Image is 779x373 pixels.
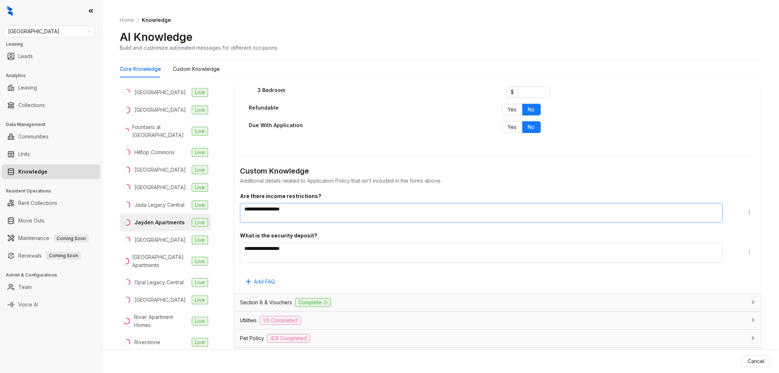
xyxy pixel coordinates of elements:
h3: Admin & Configurations [6,272,102,278]
span: Live [192,278,208,287]
div: Jada Legacy Central [134,201,184,209]
a: Knowledge [18,164,47,179]
span: Add FAQ [254,278,275,286]
span: collapsed [751,318,755,322]
span: Live [192,317,208,326]
div: Jayden Apartments [134,218,185,227]
div: Refundable [249,104,279,112]
a: Home [118,16,135,24]
div: Tour Types1/3 Completed [234,347,761,365]
a: Rent Collections [18,196,57,210]
h3: Leasing [6,41,102,47]
a: Leads [18,49,33,64]
span: Live [192,165,208,174]
li: Maintenance [1,231,100,246]
span: Live [192,201,208,209]
div: Riverstone [134,338,160,346]
span: Live [192,236,208,244]
a: Voice AI [18,297,38,312]
h3: Resident Operations [6,188,102,194]
h3: Data Management [6,121,102,128]
a: Collections [18,98,45,113]
div: Due With Application [249,121,303,129]
li: Collections [1,98,100,113]
span: collapsed [751,300,755,304]
h3: Analytics [6,72,102,79]
div: [GEOGRAPHIC_DATA] Apartments [132,253,189,269]
div: Custom Knowledge [173,65,220,73]
span: Live [192,127,208,136]
span: Coming Soon [46,252,81,260]
a: Team [18,280,32,294]
li: Move Outs [1,213,100,228]
li: / [137,16,139,24]
span: Coming Soon [54,235,89,243]
div: Rivair Apartment Homes [134,313,189,329]
li: Units [1,147,100,161]
span: No [528,124,535,130]
span: Live [192,338,208,347]
button: Add FAQ [240,276,281,288]
li: Team [1,280,100,294]
li: Knowledge [1,164,100,179]
div: Custom Knowledge [240,165,755,177]
a: RenewalsComing Soon [18,248,81,263]
div: [GEOGRAPHIC_DATA] [134,183,186,191]
li: Rent Collections [1,196,100,210]
a: Communities [18,129,49,144]
span: Live [192,106,208,114]
span: Complete [295,298,331,307]
div: What is the security deposit? [240,232,735,240]
span: Pet Policy [240,334,264,342]
span: Knowledge [142,17,171,23]
div: Additional details related to Application Policy that isn't included in the forms above. [240,177,755,185]
div: 3 Bedroom [257,86,285,94]
div: [GEOGRAPHIC_DATA] [134,236,186,244]
span: Fairfield [8,26,91,37]
div: [GEOGRAPHIC_DATA] [134,166,186,174]
span: more [746,249,752,255]
div: Build and customize automated messages for different occasions. [120,44,278,52]
span: Live [192,296,208,304]
span: Live [192,148,208,157]
a: Leasing [18,80,37,95]
span: collapsed [751,336,755,340]
span: Yes [508,124,517,130]
a: Units [18,147,30,161]
div: Section 8 & VouchersComplete [234,294,761,311]
h2: AI Knowledge [120,30,192,44]
div: Core Knowledge [120,65,161,73]
a: Move Outs [18,213,45,228]
span: Live [192,183,208,192]
span: more [746,210,752,216]
div: Are there income restrictions? [240,192,735,200]
span: Yes [508,106,517,113]
div: Hilltop Commons [134,148,175,156]
div: Utilities1/5 Completed [234,312,761,329]
div: [GEOGRAPHIC_DATA] [134,106,186,114]
span: $ [507,86,518,98]
li: Leasing [1,80,100,95]
li: Voice AI [1,297,100,312]
li: Renewals [1,248,100,263]
span: Live [192,218,208,227]
li: Leads [1,49,100,64]
div: Pet Policy4/9 Completed [234,330,761,347]
div: [GEOGRAPHIC_DATA] [134,88,186,96]
span: Utilities [240,316,257,324]
img: logo [7,6,13,16]
span: Live [192,257,208,266]
div: [GEOGRAPHIC_DATA] [134,296,186,304]
span: Section 8 & Vouchers [240,298,292,307]
div: Opal Legacy Central [134,278,184,286]
span: Live [192,88,208,97]
span: No [528,106,535,113]
div: Fountains at [GEOGRAPHIC_DATA] [132,123,189,139]
span: 4/9 Completed [267,334,310,343]
span: 1/5 Completed [260,316,301,325]
li: Communities [1,129,100,144]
